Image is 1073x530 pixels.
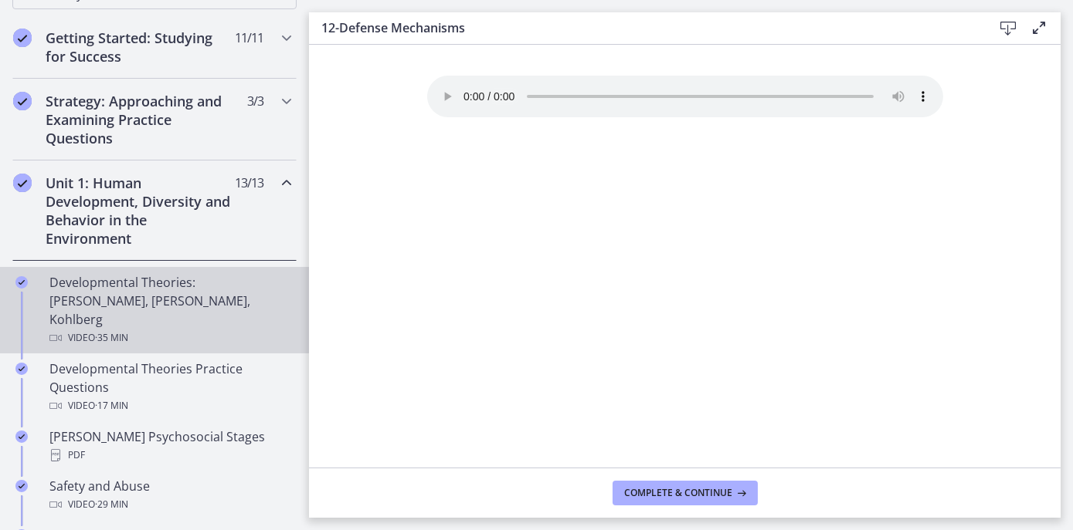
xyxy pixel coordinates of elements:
span: 13 / 13 [235,174,263,192]
i: Completed [15,480,28,492]
span: · 29 min [95,495,128,514]
i: Completed [13,92,32,110]
div: [PERSON_NAME] Psychosocial Stages [49,427,290,464]
h3: 12-Defense Mechanisms [321,19,968,37]
i: Completed [13,174,32,192]
div: Video [49,495,290,514]
h2: Unit 1: Human Development, Diversity and Behavior in the Environment [46,174,234,248]
div: Safety and Abuse [49,477,290,514]
span: 11 / 11 [235,29,263,47]
div: Developmental Theories: [PERSON_NAME], [PERSON_NAME], Kohlberg [49,273,290,347]
h2: Strategy: Approaching and Examining Practice Questions [46,92,234,147]
i: Completed [15,276,28,289]
div: PDF [49,446,290,464]
div: Developmental Theories Practice Questions [49,360,290,415]
i: Completed [15,430,28,443]
button: Complete & continue [613,481,758,505]
div: Video [49,329,290,347]
span: 3 / 3 [247,92,263,110]
i: Completed [13,29,32,47]
span: · 35 min [95,329,128,347]
span: Complete & continue [625,487,733,499]
h2: Getting Started: Studying for Success [46,29,234,66]
i: Completed [15,363,28,375]
div: Video [49,397,290,415]
span: · 17 min [95,397,128,415]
